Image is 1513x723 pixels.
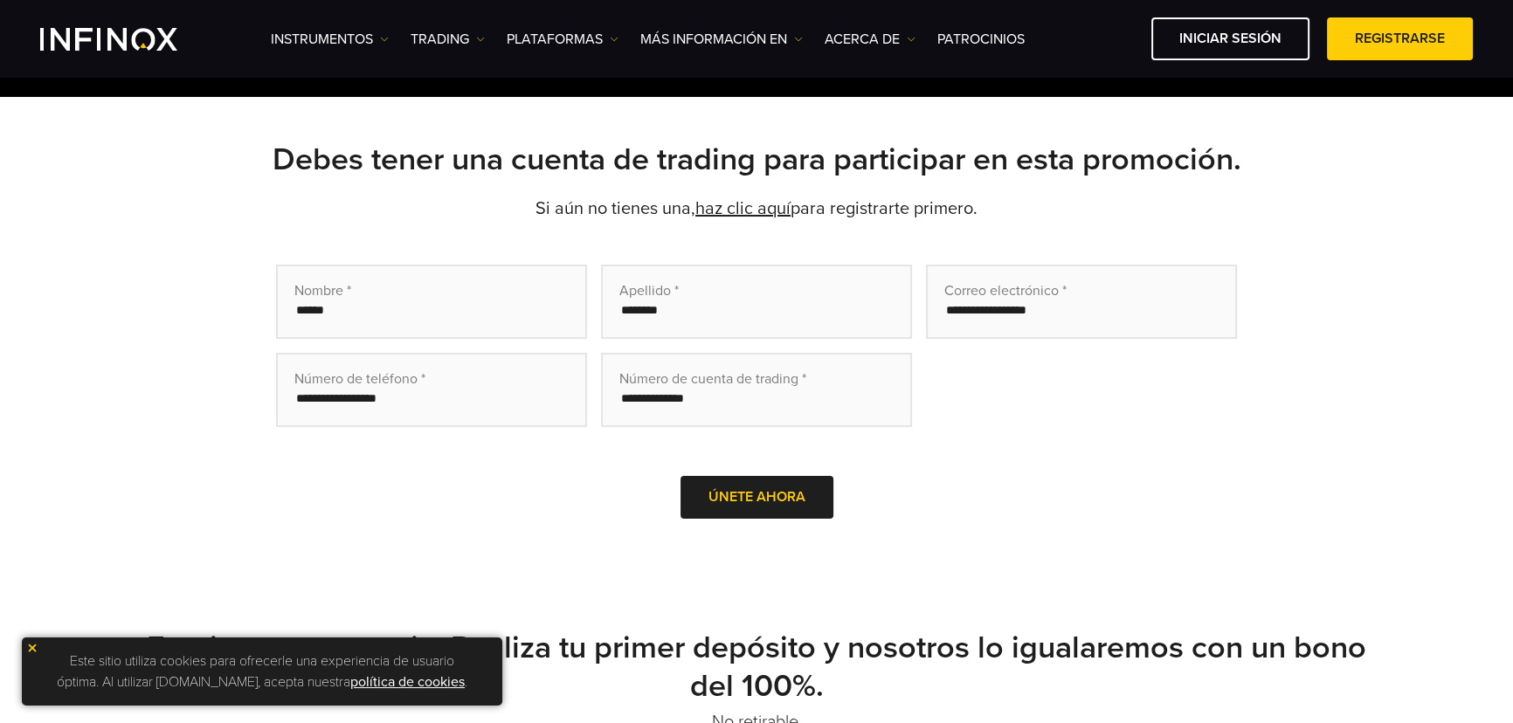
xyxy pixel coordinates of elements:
[147,629,1366,705] strong: Empieza con ventaja. Realiza tu primer depósito y nosotros lo igualaremos con un bono del 100%.
[695,198,791,219] a: haz clic aquí
[1151,17,1309,60] a: Iniciar sesión
[681,476,833,519] button: Únete ahora
[145,196,1368,221] p: Si aún no tienes una, para registrarte primero.
[40,28,218,51] a: INFINOX Logo
[350,673,465,691] a: política de cookies
[273,141,1241,178] strong: Debes tener una cuenta de trading para participar en esta promoción.
[31,646,494,697] p: Este sitio utiliza cookies para ofrecerle una experiencia de usuario óptima. Al utilizar [DOMAIN_...
[411,29,485,50] a: TRADING
[825,29,915,50] a: ACERCA DE
[271,29,389,50] a: Instrumentos
[1327,17,1473,60] a: Registrarse
[507,29,618,50] a: PLATAFORMAS
[937,29,1025,50] a: Patrocinios
[640,29,803,50] a: Más información en
[26,642,38,654] img: yellow close icon
[708,488,805,506] span: Únete ahora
